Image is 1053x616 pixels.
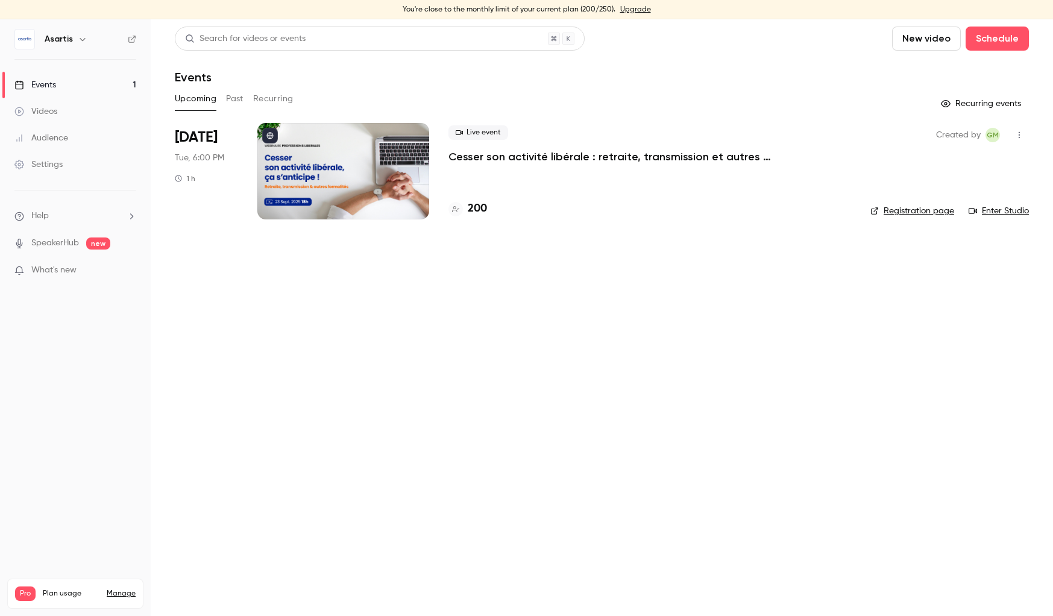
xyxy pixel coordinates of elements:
[936,128,981,142] span: Created by
[448,125,508,140] span: Live event
[122,265,136,276] iframe: Noticeable Trigger
[253,89,294,108] button: Recurring
[987,128,999,142] span: GM
[31,237,79,250] a: SpeakerHub
[175,89,216,108] button: Upcoming
[448,149,810,164] a: Cesser son activité libérale : retraite, transmission et autres formalités... ça s'anticipe !
[175,128,218,147] span: [DATE]
[985,128,1000,142] span: Guillaume Mariteau
[620,5,651,14] a: Upgrade
[15,586,36,601] span: Pro
[43,589,99,599] span: Plan usage
[892,27,961,51] button: New video
[14,132,68,144] div: Audience
[15,30,34,49] img: Asartis
[175,174,195,183] div: 1 h
[226,89,244,108] button: Past
[107,589,136,599] a: Manage
[14,210,136,222] li: help-dropdown-opener
[45,33,73,45] h6: Asartis
[14,105,57,118] div: Videos
[966,27,1029,51] button: Schedule
[468,201,487,217] h4: 200
[31,210,49,222] span: Help
[870,205,954,217] a: Registration page
[175,123,238,219] div: Sep 23 Tue, 6:00 PM (Europe/Paris)
[14,159,63,171] div: Settings
[14,79,56,91] div: Events
[448,201,487,217] a: 200
[969,205,1029,217] a: Enter Studio
[935,94,1029,113] button: Recurring events
[31,264,77,277] span: What's new
[86,237,110,250] span: new
[175,70,212,84] h1: Events
[175,152,224,164] span: Tue, 6:00 PM
[185,33,306,45] div: Search for videos or events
